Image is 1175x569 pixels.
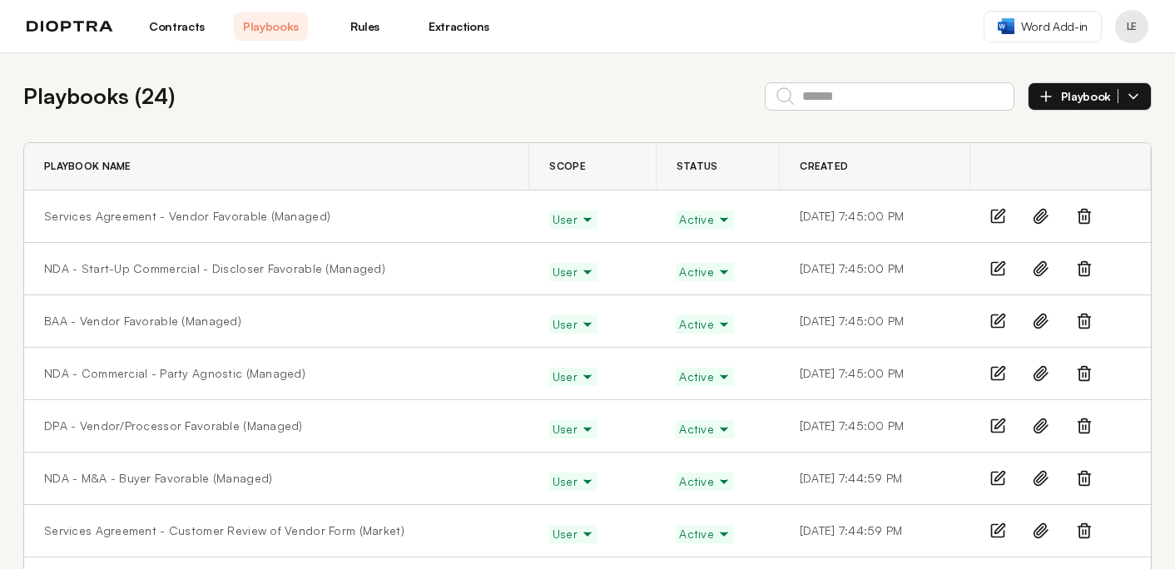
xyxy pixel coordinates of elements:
[44,522,404,539] a: Services Agreement - Customer Review of Vendor Form (Market)
[679,316,731,333] span: Active
[780,348,970,400] td: [DATE] 7:45:00 PM
[549,420,597,438] button: User
[984,11,1102,42] a: Word Add-in
[44,260,385,277] a: NDA - Start-Up Commercial - Discloser Favorable (Managed)
[676,420,734,438] button: Active
[44,208,330,225] a: Services Agreement - Vendor Favorable (Managed)
[780,295,970,348] td: [DATE] 7:45:00 PM
[44,418,303,434] a: DPA - Vendor/Processor Favorable (Managed)
[780,400,970,453] td: [DATE] 7:45:00 PM
[549,473,597,491] button: User
[553,421,594,438] span: User
[553,264,594,280] span: User
[553,526,594,542] span: User
[780,243,970,295] td: [DATE] 7:45:00 PM
[553,369,594,385] span: User
[44,470,272,487] a: NDA - M&A - Buyer Favorable (Managed)
[422,12,496,41] a: Extractions
[553,473,594,490] span: User
[1061,89,1118,104] span: Playbook
[1021,18,1088,35] span: Word Add-in
[676,368,734,386] button: Active
[549,315,597,334] button: User
[23,80,175,112] h2: Playbooks ( 24 )
[44,365,305,382] a: NDA - Commercial - Party Agnostic (Managed)
[780,505,970,557] td: [DATE] 7:44:59 PM
[800,160,848,173] span: Created
[679,369,731,385] span: Active
[27,21,113,32] img: logo
[234,12,308,41] a: Playbooks
[780,453,970,505] td: [DATE] 7:44:59 PM
[549,210,597,229] button: User
[549,525,597,543] button: User
[44,160,131,173] span: Playbook Name
[676,315,734,334] button: Active
[679,421,731,438] span: Active
[549,263,597,281] button: User
[549,368,597,386] button: User
[998,18,1014,34] img: word
[679,211,731,228] span: Active
[553,316,594,333] span: User
[1115,10,1148,43] button: Profile menu
[679,473,731,490] span: Active
[549,160,585,173] span: Scope
[676,473,734,491] button: Active
[676,525,734,543] button: Active
[1028,82,1152,111] button: Playbook
[780,190,970,243] td: [DATE] 7:45:00 PM
[328,12,402,41] a: Rules
[140,12,214,41] a: Contracts
[679,264,731,280] span: Active
[553,211,594,228] span: User
[677,160,718,173] span: Status
[44,313,241,329] a: BAA - Vendor Favorable (Managed)
[676,210,734,229] button: Active
[679,526,731,542] span: Active
[676,263,734,281] button: Active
